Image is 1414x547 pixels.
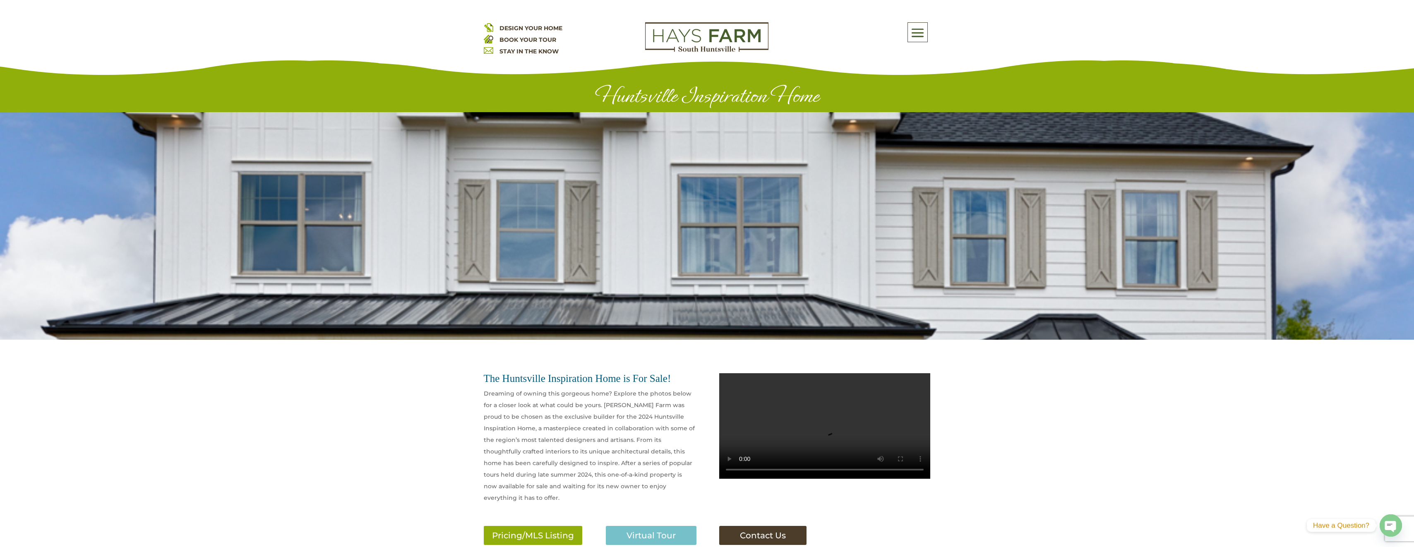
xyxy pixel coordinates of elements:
h2: The Huntsville Inspiration Home is For Sale! [484,373,695,388]
a: Contact Us [719,526,807,545]
img: Logo [645,22,768,52]
a: BOOK YOUR TOUR [499,36,556,43]
a: hays farm homes huntsville development [645,46,768,54]
a: STAY IN THE KNOW [499,48,559,55]
p: Dreaming of owning this gorgeous home? Explore the photos below for a closer look at what could b... [484,388,695,504]
a: Pricing/MLS Listing [484,526,582,545]
img: book your home tour [484,34,493,43]
h1: Huntsville Inspiration Home [484,84,931,112]
a: Virtual Tour [606,526,696,545]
